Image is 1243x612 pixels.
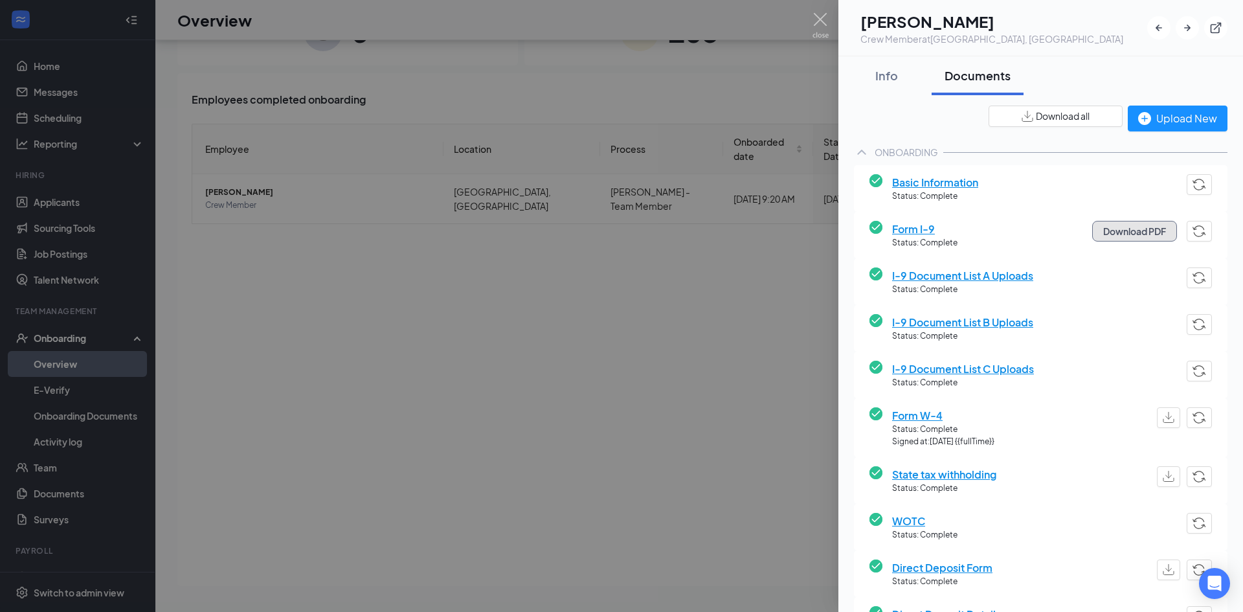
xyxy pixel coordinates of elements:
div: ONBOARDING [875,146,938,159]
span: Status: Complete [892,576,992,588]
span: Status: Complete [892,284,1033,296]
span: I-9 Document List A Uploads [892,267,1033,284]
span: Status: Complete [892,237,957,249]
div: Open Intercom Messenger [1199,568,1230,599]
span: Form I-9 [892,221,957,237]
button: ExternalLink [1204,16,1227,40]
span: I-9 Document List B Uploads [892,314,1033,330]
div: Upload New [1138,110,1217,126]
svg: ArrowRight [1181,21,1194,34]
span: Status: Complete [892,377,1034,389]
span: Status: Complete [892,529,957,541]
button: Download all [989,106,1123,127]
button: ArrowRight [1176,16,1199,40]
div: Crew Member at [GEOGRAPHIC_DATA], [GEOGRAPHIC_DATA] [860,32,1123,45]
span: Signed at: [DATE] {{fullTime}} [892,436,994,448]
span: Download all [1036,109,1090,123]
svg: ExternalLink [1209,21,1222,34]
span: Status: Complete [892,190,978,203]
button: ArrowLeftNew [1147,16,1170,40]
svg: ArrowLeftNew [1152,21,1165,34]
button: Upload New [1128,106,1227,131]
span: Basic Information [892,174,978,190]
span: Status: Complete [892,424,994,436]
span: Form W-4 [892,407,994,424]
div: Info [867,67,906,84]
span: I-9 Document List C Uploads [892,361,1034,377]
span: State tax withholding [892,466,996,482]
span: WOTC [892,513,957,529]
span: Status: Complete [892,330,1033,343]
h1: [PERSON_NAME] [860,10,1123,32]
span: Status: Complete [892,482,996,495]
svg: ChevronUp [854,144,869,160]
span: Direct Deposit Form [892,560,992,576]
button: Download PDF [1092,221,1177,242]
div: Documents [945,67,1011,84]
